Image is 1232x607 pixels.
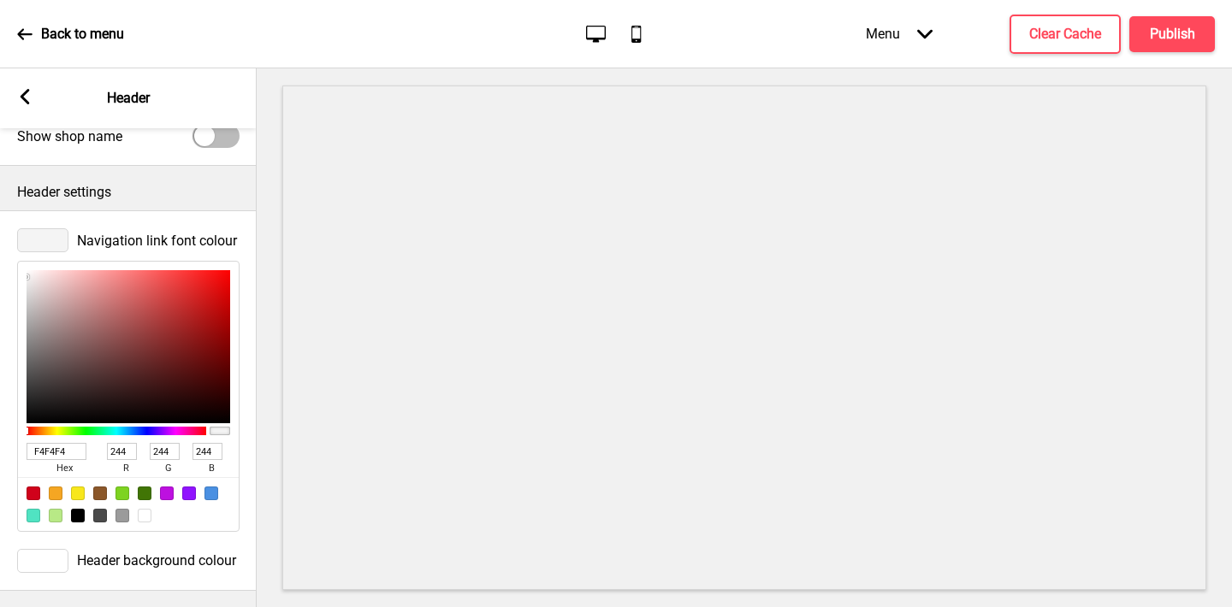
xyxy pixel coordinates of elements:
div: Navigation link font colour [17,228,240,252]
div: #4A90E2 [204,486,218,500]
span: b [192,460,230,477]
div: #50E3C2 [27,509,40,522]
p: Header [107,89,150,108]
div: #417505 [138,486,151,500]
div: #9B9B9B [115,509,129,522]
a: Back to menu [17,11,124,57]
div: #F8E71C [71,486,85,500]
p: Header settings [17,183,240,202]
p: Back to menu [41,25,124,44]
div: #000000 [71,509,85,522]
h4: Clear Cache [1029,25,1101,44]
div: #9013FE [182,486,196,500]
div: Header background colour [17,549,240,573]
div: #FFFFFF [138,509,151,522]
span: Header background colour [77,552,236,569]
div: #7ED321 [115,486,129,500]
label: Show shop name [17,128,122,144]
div: #B8E986 [49,509,62,522]
button: Clear Cache [1010,15,1121,54]
span: Navigation link font colour [77,233,237,249]
span: r [107,460,145,477]
div: #D0021B [27,486,40,500]
div: Menu [849,9,950,59]
div: #8B572A [93,486,107,500]
div: #BD10E0 [160,486,174,500]
button: Publish [1129,16,1215,52]
span: g [150,460,187,477]
h4: Publish [1150,25,1195,44]
span: hex [27,460,102,477]
div: #4A4A4A [93,509,107,522]
div: #F5A623 [49,486,62,500]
